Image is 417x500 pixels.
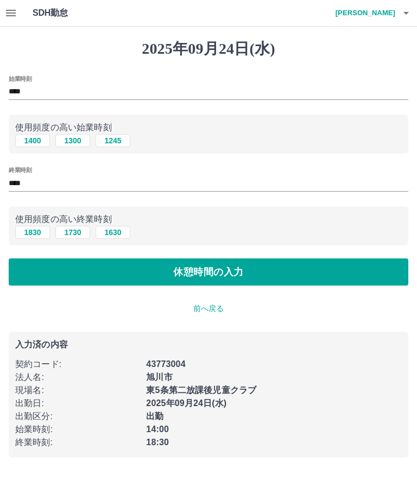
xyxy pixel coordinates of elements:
[55,134,90,147] button: 1300
[15,226,50,239] button: 1830
[9,166,31,174] label: 終業時刻
[9,303,408,314] p: 前へ戻る
[146,438,169,447] b: 18:30
[146,425,169,434] b: 14:00
[146,372,172,382] b: 旭川市
[15,213,402,226] p: 使用頻度の高い終業時刻
[15,410,140,423] p: 出勤区分 :
[15,134,50,147] button: 1400
[15,397,140,410] p: 出勤日 :
[15,340,402,349] p: 入力済の内容
[15,121,402,134] p: 使用頻度の高い始業時刻
[15,423,140,436] p: 始業時刻 :
[15,436,140,449] p: 終業時刻 :
[9,258,408,286] button: 休憩時間の入力
[55,226,90,239] button: 1730
[146,412,163,421] b: 出勤
[9,40,408,58] h1: 2025年09月24日(水)
[96,134,130,147] button: 1245
[9,74,31,83] label: 始業時刻
[146,398,226,408] b: 2025年09月24日(水)
[146,385,256,395] b: 東5条第二放課後児童クラブ
[15,384,140,397] p: 現場名 :
[146,359,185,369] b: 43773004
[15,371,140,384] p: 法人名 :
[96,226,130,239] button: 1630
[15,358,140,371] p: 契約コード :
